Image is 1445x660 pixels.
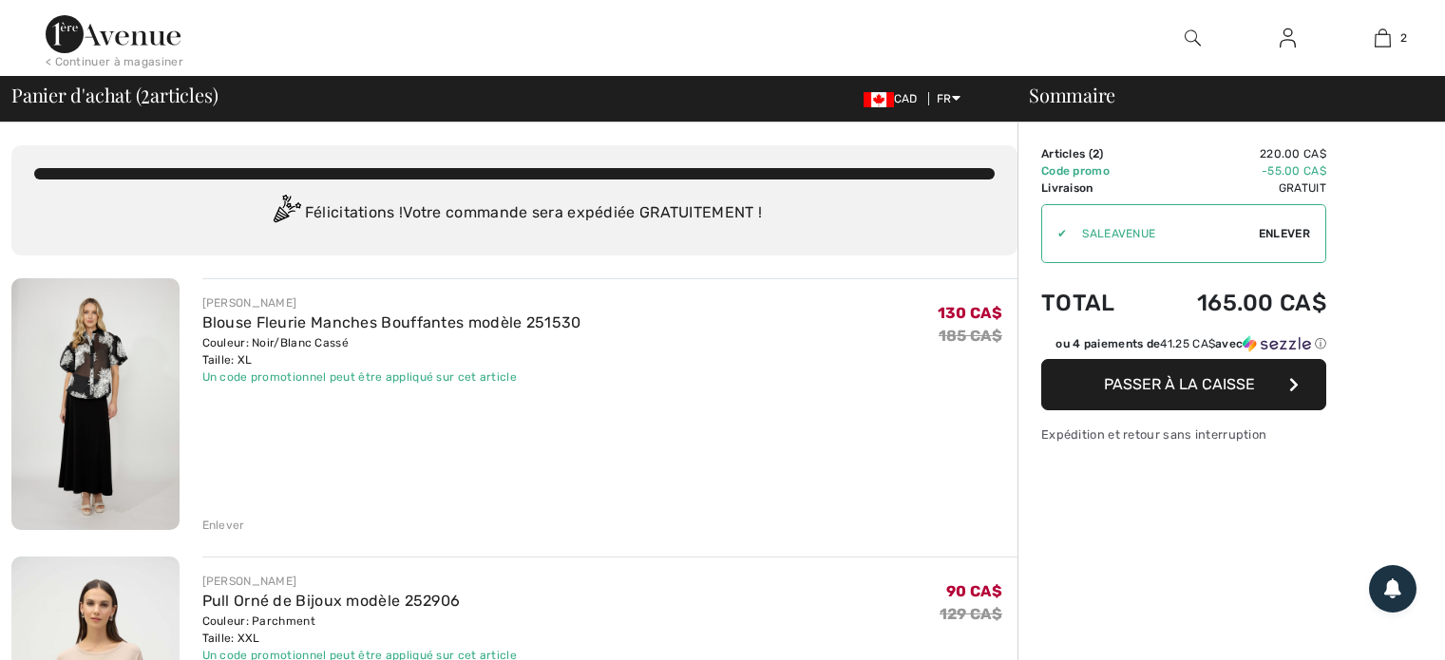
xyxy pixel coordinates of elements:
div: ✔ [1042,225,1067,242]
span: 2 [141,81,150,105]
td: 220.00 CA$ [1145,145,1326,162]
div: Couleur: Noir/Blanc Cassé Taille: XL [202,334,581,368]
span: 2 [1400,29,1407,47]
td: Code promo [1041,162,1145,179]
img: Sezzle [1243,335,1311,352]
div: Un code promotionnel peut être appliqué sur cet article [202,368,581,386]
input: Code promo [1067,205,1259,262]
span: Panier d'achat ( articles) [11,85,218,104]
img: Mon panier [1375,27,1391,49]
div: Félicitations ! Votre commande sera expédiée GRATUITEMENT ! [34,195,995,233]
div: < Continuer à magasiner [46,53,183,70]
a: Pull Orné de Bijoux modèle 252906 [202,592,461,610]
div: Couleur: Parchment Taille: XXL [202,613,518,647]
img: Congratulation2.svg [267,195,305,233]
td: -55.00 CA$ [1145,162,1326,179]
span: CAD [864,92,925,105]
button: Passer à la caisse [1041,359,1326,410]
td: Articles ( ) [1041,145,1145,162]
img: Canadian Dollar [864,92,894,107]
div: [PERSON_NAME] [202,294,581,311]
span: 41.25 CA$ [1160,337,1215,350]
s: 185 CA$ [939,327,1002,345]
img: recherche [1185,27,1201,49]
div: [PERSON_NAME] [202,573,518,590]
div: Enlever [202,517,245,534]
span: 2 [1093,147,1099,160]
div: Expédition et retour sans interruption [1041,425,1326,443]
div: Sommaire [1006,85,1434,104]
a: 2 [1336,27,1429,49]
img: 1ère Avenue [46,15,181,53]
td: Gratuit [1145,179,1326,197]
a: Blouse Fleurie Manches Bouffantes modèle 251530 [202,313,581,331]
span: Passer à la caisse [1104,375,1255,393]
img: Mes infos [1280,27,1296,49]
s: 129 CA$ [940,605,1002,623]
span: Enlever [1259,225,1310,242]
img: Blouse Fleurie Manches Bouffantes modèle 251530 [11,278,180,530]
td: Total [1041,271,1145,335]
a: Se connecter [1264,27,1311,50]
td: Livraison [1041,179,1145,197]
span: 130 CA$ [938,304,1002,322]
td: 165.00 CA$ [1145,271,1326,335]
span: 90 CA$ [946,582,1002,600]
div: ou 4 paiements de41.25 CA$avecSezzle Cliquez pour en savoir plus sur Sezzle [1041,335,1326,359]
span: FR [937,92,960,105]
div: ou 4 paiements de avec [1055,335,1326,352]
